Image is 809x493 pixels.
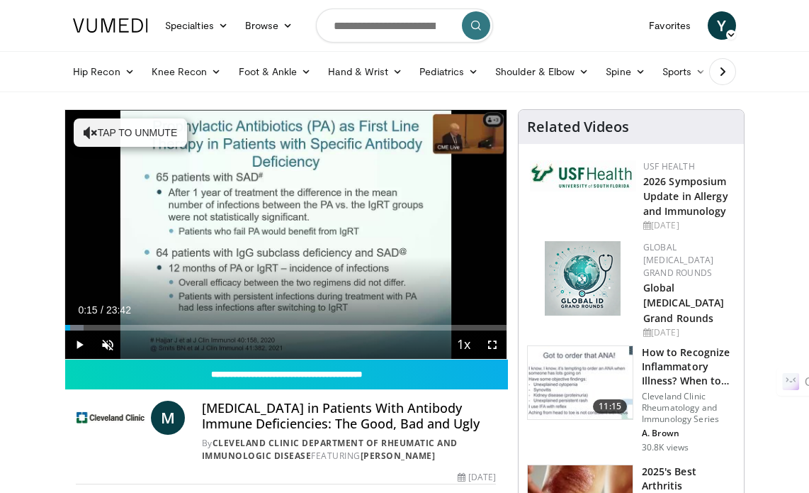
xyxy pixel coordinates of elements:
[640,11,699,40] a: Favorites
[65,325,507,331] div: Progress Bar
[643,241,713,279] a: Global [MEDICAL_DATA] Grand Rounds
[487,57,597,86] a: Shoulder & Elbow
[530,160,636,192] img: 6ba8804a-8538-4002-95e7-a8f8012d4a11.png.150x105_q85_autocrop_double_scale_upscale_version-0.2.jpg
[151,401,185,435] a: M
[202,437,496,462] div: By FEATURING
[202,437,458,462] a: Cleveland Clinic Department of Rheumatic and Immunologic Disease
[654,57,715,86] a: Sports
[143,57,230,86] a: Knee Recon
[458,471,496,484] div: [DATE]
[78,304,97,316] span: 0:15
[64,57,143,86] a: Hip Recon
[411,57,487,86] a: Pediatrics
[642,428,735,439] p: A. Brown
[76,401,145,435] img: Cleveland Clinic Department of Rheumatic and Immunologic Disease
[361,450,436,462] a: [PERSON_NAME]
[319,57,411,86] a: Hand & Wrist
[642,442,689,453] p: 30.8K views
[65,331,94,359] button: Play
[643,219,732,232] div: [DATE]
[65,110,507,359] video-js: Video Player
[643,326,732,339] div: [DATE]
[708,11,736,40] a: Y
[597,57,653,86] a: Spine
[450,331,478,359] button: Playback Rate
[74,118,187,147] button: Tap to unmute
[316,9,493,43] input: Search topics, interventions
[593,399,627,414] span: 11:15
[643,281,724,324] a: Global [MEDICAL_DATA] Grand Rounds
[106,304,131,316] span: 23:42
[643,175,728,218] a: 2026 Symposium Update in Allergy and Immunology
[237,11,302,40] a: Browse
[642,345,735,388] h3: How to Recognize Inflammatory Illness? When to Refer to a Rheumatolo…
[643,160,695,172] a: USF Health
[545,241,621,316] img: e456a1d5-25c5-46f9-913a-7a343587d2a7.png.150x105_q85_autocrop_double_scale_upscale_version-0.2.png
[202,401,496,431] h4: [MEDICAL_DATA] in Patients With Antibody Immune Deficiencies: The Good, Bad and Ugly
[94,331,122,359] button: Unmute
[528,346,633,420] img: 5cecf4a9-46a2-4e70-91ad-1322486e7ee4.150x105_q85_crop-smart_upscale.jpg
[157,11,237,40] a: Specialties
[101,304,103,316] span: /
[478,331,507,359] button: Fullscreen
[527,118,629,135] h4: Related Videos
[73,18,148,33] img: VuMedi Logo
[642,391,735,425] p: Cleveland Clinic Rheumatology and Immunology Series
[230,57,320,86] a: Foot & Ankle
[527,345,735,453] a: 11:15 How to Recognize Inflammatory Illness? When to Refer to a Rheumatolo… Cleveland Clinic Rheu...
